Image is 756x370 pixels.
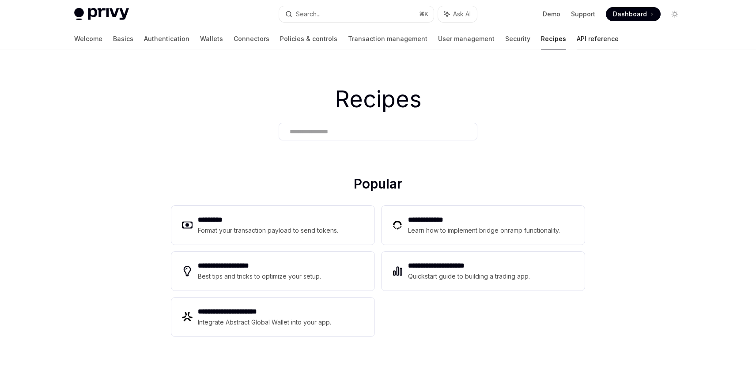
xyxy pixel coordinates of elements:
[279,6,434,22] button: Search...⌘K
[113,28,133,49] a: Basics
[296,9,321,19] div: Search...
[200,28,223,49] a: Wallets
[348,28,427,49] a: Transaction management
[74,28,102,49] a: Welcome
[571,10,595,19] a: Support
[453,10,471,19] span: Ask AI
[382,206,585,245] a: **** **** ***Learn how to implement bridge onramp functionality.
[419,11,428,18] span: ⌘ K
[74,8,129,20] img: light logo
[198,317,332,328] div: Integrate Abstract Global Wallet into your app.
[171,206,374,245] a: **** ****Format your transaction payload to send tokens.
[613,10,647,19] span: Dashboard
[198,271,322,282] div: Best tips and tricks to optimize your setup.
[438,28,495,49] a: User management
[171,176,585,195] h2: Popular
[505,28,530,49] a: Security
[408,225,563,236] div: Learn how to implement bridge onramp functionality.
[234,28,269,49] a: Connectors
[543,10,560,19] a: Demo
[438,6,477,22] button: Ask AI
[408,271,530,282] div: Quickstart guide to building a trading app.
[144,28,189,49] a: Authentication
[606,7,661,21] a: Dashboard
[198,225,339,236] div: Format your transaction payload to send tokens.
[577,28,619,49] a: API reference
[541,28,566,49] a: Recipes
[280,28,337,49] a: Policies & controls
[668,7,682,21] button: Toggle dark mode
